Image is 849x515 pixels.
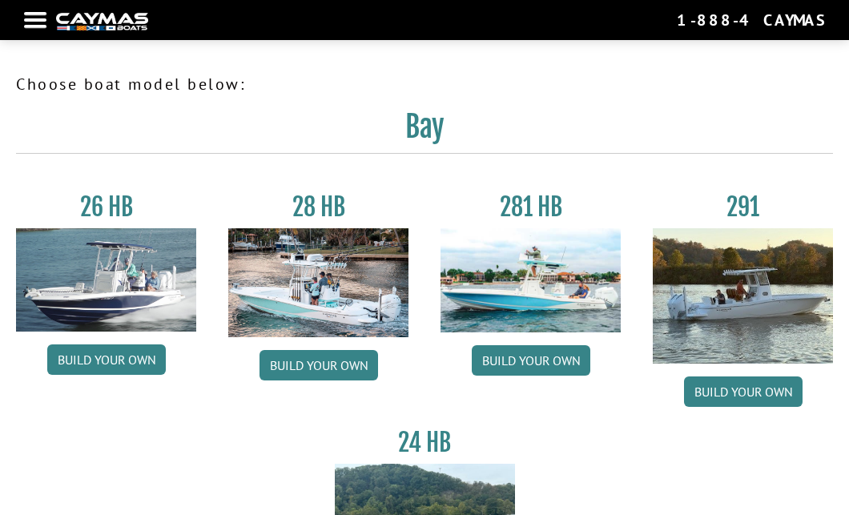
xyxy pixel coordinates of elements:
[56,13,148,30] img: white-logo-c9c8dbefe5ff5ceceb0f0178aa75bf4bb51f6bca0971e226c86eb53dfe498488.png
[677,10,825,30] div: 1-888-4CAYMAS
[335,428,515,457] h3: 24 HB
[441,228,621,332] img: 28-hb-twin.jpg
[16,192,196,222] h3: 26 HB
[16,228,196,332] img: 26_new_photo_resized.jpg
[684,376,803,407] a: Build your own
[653,228,833,364] img: 291_Thumbnail.jpg
[16,72,833,96] p: Choose boat model below:
[472,345,590,376] a: Build your own
[228,192,408,222] h3: 28 HB
[653,192,833,222] h3: 291
[441,192,621,222] h3: 281 HB
[228,228,408,337] img: 28_hb_thumbnail_for_caymas_connect.jpg
[260,350,378,380] a: Build your own
[47,344,166,375] a: Build your own
[16,109,833,154] h2: Bay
